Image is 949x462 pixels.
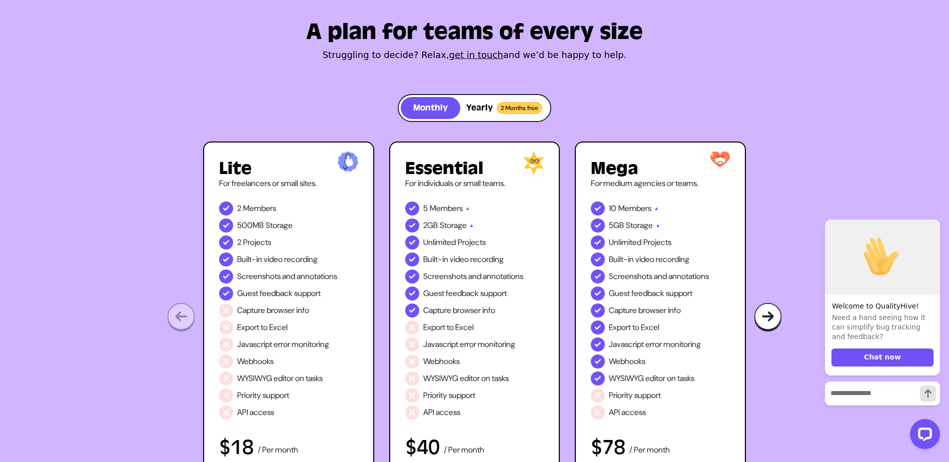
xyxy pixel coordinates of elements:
[203,48,746,62] p: Struggling to decide? Relax, and we’d be happy to help.
[203,23,746,41] h1: A plan for teams of every size
[423,304,495,316] span: Capture browser info
[258,444,298,458] p: / Per month
[405,177,544,189] p: For individuals or small teams.
[423,406,460,418] span: API access
[237,389,289,401] span: Priority support
[609,202,616,214] span: 10
[609,236,641,248] span: Unlimited
[609,219,624,231] span: 5GB
[423,236,456,248] span: Unlimited
[237,355,274,367] span: Webhooks
[626,219,653,231] span: Storage
[266,219,293,231] span: Storage
[219,437,254,458] h3: $18
[423,355,460,367] span: Webhooks
[754,302,782,332] img: Bug tracking tool
[609,406,646,418] span: API access
[423,372,509,384] span: WYSIWYG editor on tasks
[591,159,730,177] h2: Mega
[423,219,438,231] span: 2GB
[423,287,507,299] span: Guest feedback support
[423,338,515,350] span: Javascript error monitoring
[237,338,329,350] span: Javascript error monitoring
[237,406,274,418] span: API access
[609,287,692,299] span: Guest feedback support
[243,236,271,248] span: Projects
[237,219,264,231] span: 500MB
[237,304,309,316] span: Capture browser info
[219,159,358,177] h2: Lite
[643,236,671,248] span: Projects
[458,236,486,248] span: Projects
[237,372,323,384] span: WYSIWYG editor on tasks
[243,202,276,214] span: Members
[629,444,670,458] p: / Per month
[237,321,288,333] span: Export to Excel
[430,202,463,214] span: Members
[654,202,659,214] span: ▲
[609,304,681,316] span: Capture browser info
[449,49,503,60] a: get in touch
[591,177,730,189] p: For medium agencies or teams.
[460,97,548,119] button: Yearly
[469,219,474,231] span: ▲
[591,437,625,458] h3: $78
[609,338,701,350] span: Javascript error monitoring
[237,236,241,248] span: 2
[237,202,241,214] span: 2
[237,287,321,299] span: Guest feedback support
[609,355,645,367] span: Webhooks
[423,270,523,282] span: Screenshots and annotations
[609,372,694,384] span: WYSIWYG editor on tasks
[405,159,544,177] h2: Essential
[609,389,661,401] span: Priority support
[423,253,504,265] span: Built-in video recording
[609,321,659,333] span: Export to Excel
[444,444,484,458] p: / Per month
[401,97,460,119] button: Monthly
[609,270,709,282] span: Screenshots and annotations
[465,202,470,214] span: ▲
[655,219,660,231] span: ▲
[609,253,689,265] span: Built-in video recording
[237,253,318,265] span: Built-in video recording
[405,437,440,458] h3: $40
[618,202,651,214] span: Members
[423,202,428,214] span: 5
[423,321,474,333] span: Export to Excel
[440,219,467,231] span: Storage
[423,389,475,401] span: Priority support
[817,201,944,457] iframe: LiveChat chat widget
[497,102,542,114] span: 2 Months free
[219,177,358,189] p: For freelancers or small sites.
[237,270,337,282] span: Screenshots and annotations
